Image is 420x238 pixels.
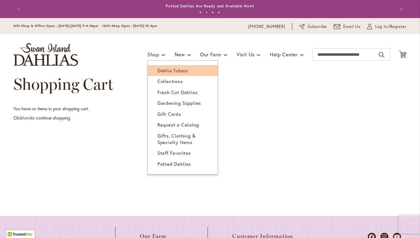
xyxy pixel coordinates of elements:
span: Subscribe [308,24,327,30]
span: Gift Shop & Office Open - [DATE]-[DATE] 9-4:30pm / [14,24,104,28]
button: 2 of 4 [205,11,208,13]
a: Email Us [334,24,361,30]
p: Click to continue shopping. [14,115,406,121]
button: 3 of 4 [212,11,214,13]
span: Potted Dahlias [157,161,191,167]
a: Gift Cards [148,109,218,119]
button: Next [394,3,406,15]
a: Potted Dahlias Are Ready and Available Now! [166,4,254,8]
span: Staff Favorites [157,150,191,156]
span: Gifts, Clothing & Specialty Items [157,133,196,145]
button: 4 of 4 [218,11,220,13]
a: Log In/Register [367,24,406,30]
span: Fresh Cut Dahlias [157,89,198,95]
span: Our Farm [200,51,221,58]
span: Request a Catalog [157,122,199,128]
span: Shop [147,51,159,58]
a: here [22,115,31,121]
span: Log In/Register [375,24,406,30]
span: Gift Shop Open - [DATE] 10-3pm [104,24,157,28]
p: You have no items in your shopping cart. [14,106,406,112]
span: Shopping Cart [14,74,113,94]
span: New [175,51,185,58]
span: Collections [157,78,183,84]
a: store logo [14,43,78,66]
span: Gardening Supplies [157,100,201,106]
span: Visit Us [237,51,255,58]
a: Subscribe [299,24,327,30]
span: Help Center [270,51,298,58]
iframe: Launch Accessibility Center [5,216,22,233]
a: [PHONE_NUMBER] [248,24,285,30]
button: 1 of 4 [199,11,201,13]
span: Email Us [343,24,361,30]
span: Dahlia Tubers [157,67,188,74]
button: Previous [14,3,26,15]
